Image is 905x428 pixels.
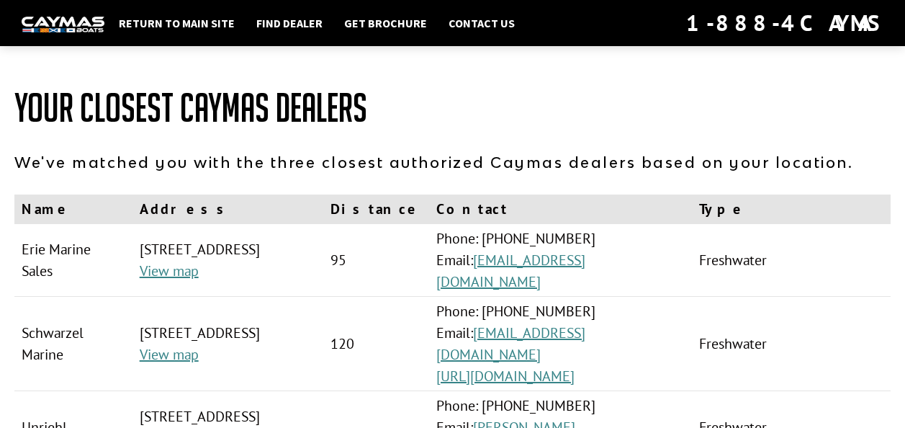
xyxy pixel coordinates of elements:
a: Find Dealer [249,14,330,32]
th: Address [132,195,324,224]
th: Distance [323,195,429,224]
a: [URL][DOMAIN_NAME] [436,367,575,385]
p: We've matched you with the three closest authorized Caymas dealers based on your location. [14,151,891,173]
a: Get Brochure [337,14,434,32]
td: Freshwater [692,297,891,391]
a: [EMAIL_ADDRESS][DOMAIN_NAME] [436,251,585,291]
td: Freshwater [692,224,891,297]
td: [STREET_ADDRESS] [132,297,324,391]
td: [STREET_ADDRESS] [132,224,324,297]
td: Phone: [PHONE_NUMBER] Email: [429,297,691,391]
td: Erie Marine Sales [14,224,132,297]
th: Name [14,195,132,224]
a: View map [140,345,199,364]
th: Type [692,195,891,224]
a: Contact Us [441,14,522,32]
a: Return to main site [112,14,242,32]
td: 95 [323,224,429,297]
th: Contact [429,195,691,224]
a: [EMAIL_ADDRESS][DOMAIN_NAME] [436,324,585,364]
h1: Your Closest Caymas Dealers [14,86,891,130]
a: View map [140,262,199,280]
img: white-logo-c9c8dbefe5ff5ceceb0f0178aa75bf4bb51f6bca0971e226c86eb53dfe498488.png [22,17,104,32]
td: Phone: [PHONE_NUMBER] Email: [429,224,691,297]
div: 1-888-4CAYMAS [686,7,883,39]
td: 120 [323,297,429,391]
td: Schwarzel Marine [14,297,132,391]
